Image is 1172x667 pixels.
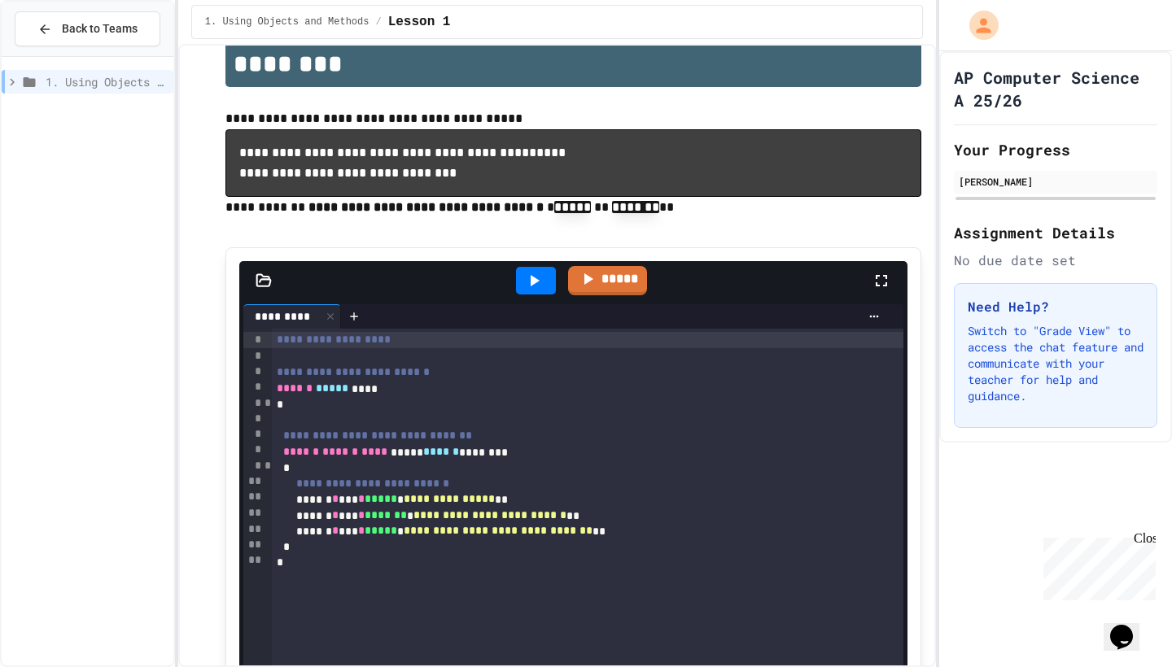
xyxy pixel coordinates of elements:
[954,138,1157,161] h2: Your Progress
[954,251,1157,270] div: No due date set
[954,221,1157,244] h2: Assignment Details
[375,15,381,28] span: /
[968,297,1144,316] h3: Need Help?
[62,20,138,37] span: Back to Teams
[952,7,1003,44] div: My Account
[968,323,1144,404] p: Switch to "Grade View" to access the chat feature and communicate with your teacher for help and ...
[46,73,167,90] span: 1. Using Objects and Methods
[7,7,112,103] div: Chat with us now!Close
[959,174,1152,189] div: [PERSON_NAME]
[954,66,1157,111] h1: AP Computer Science A 25/26
[388,12,451,32] span: Lesson 1
[205,15,370,28] span: 1. Using Objects and Methods
[15,11,160,46] button: Back to Teams
[1104,602,1156,651] iframe: chat widget
[1037,531,1156,600] iframe: chat widget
